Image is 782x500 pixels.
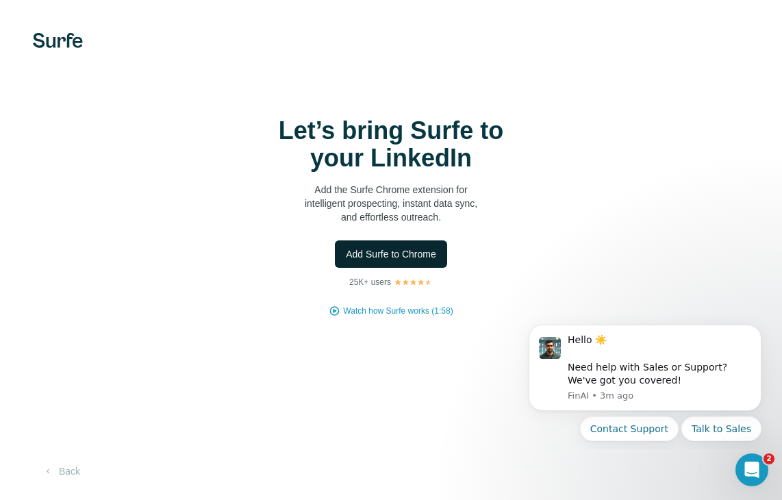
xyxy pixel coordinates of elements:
[254,183,528,224] p: Add the Surfe Chrome extension for intelligent prospecting, instant data sync, and effortless out...
[346,247,436,261] span: Add Surfe to Chrome
[33,459,90,484] button: Back
[735,453,768,486] iframe: Intercom live chat
[343,305,453,317] button: Watch how Surfe works (1:58)
[508,312,782,449] iframe: Intercom notifications message
[349,276,391,288] p: 25K+ users
[254,117,528,172] h1: Let’s bring Surfe to your LinkedIn
[394,278,433,286] img: Rating Stars
[335,240,447,268] button: Add Surfe to Chrome
[33,33,83,48] img: Surfe's logo
[764,453,774,464] span: 2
